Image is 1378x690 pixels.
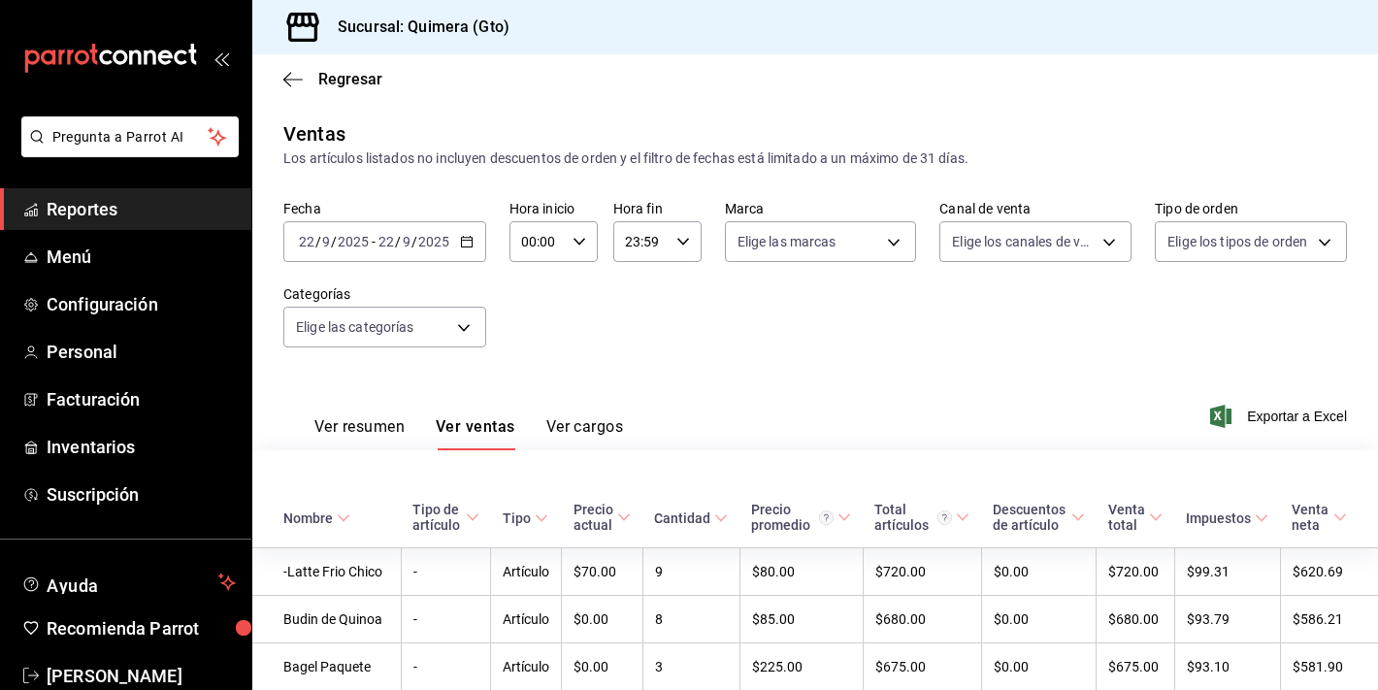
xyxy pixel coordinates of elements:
[283,70,382,88] button: Regresar
[401,548,490,596] td: -
[1214,405,1347,428] button: Exportar a Excel
[654,510,710,526] div: Cantidad
[283,202,486,215] label: Fecha
[314,417,623,450] div: navigation tabs
[503,510,548,526] span: Tipo
[322,16,509,39] h3: Sucursal: Quimera (Gto)
[1280,548,1378,596] td: $620.69
[252,596,401,643] td: Budin de Quinoa
[738,232,837,251] span: Elige las marcas
[417,234,450,249] input: ----
[298,234,315,249] input: --
[401,596,490,643] td: -
[283,510,350,526] span: Nombre
[412,502,478,533] span: Tipo de artículo
[283,148,1347,169] div: Los artículos listados no incluyen descuentos de orden y el filtro de fechas está limitado a un m...
[52,127,209,148] span: Pregunta a Parrot AI
[739,596,863,643] td: $85.00
[47,481,236,508] span: Suscripción
[213,50,229,66] button: open_drawer_menu
[491,596,562,643] td: Artículo
[937,510,952,525] svg: El total artículos considera cambios de precios en los artículos así como costos adicionales por ...
[574,502,632,533] span: Precio actual
[402,234,411,249] input: --
[1155,202,1347,215] label: Tipo de orden
[283,119,345,148] div: Ventas
[412,502,461,533] div: Tipo de artículo
[562,548,643,596] td: $70.00
[296,317,414,337] span: Elige las categorías
[252,548,401,596] td: -Latte Frio Chico
[863,596,981,643] td: $680.00
[1108,502,1146,533] div: Venta total
[14,141,239,161] a: Pregunta a Parrot AI
[315,234,321,249] span: /
[739,548,863,596] td: $80.00
[491,548,562,596] td: Artículo
[1186,510,1268,526] span: Impuestos
[939,202,1132,215] label: Canal de venta
[993,502,1066,533] div: Descuentos de artículo
[874,502,952,533] div: Total artículos
[1292,502,1347,533] span: Venta neta
[1108,502,1164,533] span: Venta total
[1280,596,1378,643] td: $586.21
[47,386,236,412] span: Facturación
[981,596,1096,643] td: $0.00
[863,548,981,596] td: $720.00
[613,202,702,215] label: Hora fin
[318,70,382,88] span: Regresar
[1097,596,1175,643] td: $680.00
[321,234,331,249] input: --
[47,571,211,594] span: Ayuda
[562,596,643,643] td: $0.00
[411,234,417,249] span: /
[874,502,969,533] span: Total artículos
[509,202,598,215] label: Hora inicio
[47,615,236,641] span: Recomienda Parrot
[377,234,395,249] input: --
[1186,510,1251,526] div: Impuestos
[395,234,401,249] span: /
[993,502,1084,533] span: Descuentos de artículo
[1174,596,1280,643] td: $93.79
[546,417,624,450] button: Ver cargos
[1167,232,1307,251] span: Elige los tipos de orden
[372,234,376,249] span: -
[47,434,236,460] span: Inventarios
[725,202,917,215] label: Marca
[1292,502,1329,533] div: Venta neta
[952,232,1096,251] span: Elige los canales de venta
[47,196,236,222] span: Reportes
[283,510,333,526] div: Nombre
[47,244,236,270] span: Menú
[21,116,239,157] button: Pregunta a Parrot AI
[819,510,834,525] svg: Precio promedio = Total artículos / cantidad
[503,510,531,526] div: Tipo
[337,234,370,249] input: ----
[314,417,405,450] button: Ver resumen
[331,234,337,249] span: /
[283,287,486,301] label: Categorías
[642,548,739,596] td: 9
[436,417,515,450] button: Ver ventas
[47,291,236,317] span: Configuración
[1174,548,1280,596] td: $99.31
[47,339,236,365] span: Personal
[47,663,236,689] span: [PERSON_NAME]
[751,502,851,533] span: Precio promedio
[751,502,834,533] div: Precio promedio
[1097,548,1175,596] td: $720.00
[654,510,728,526] span: Cantidad
[574,502,614,533] div: Precio actual
[981,548,1096,596] td: $0.00
[642,596,739,643] td: 8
